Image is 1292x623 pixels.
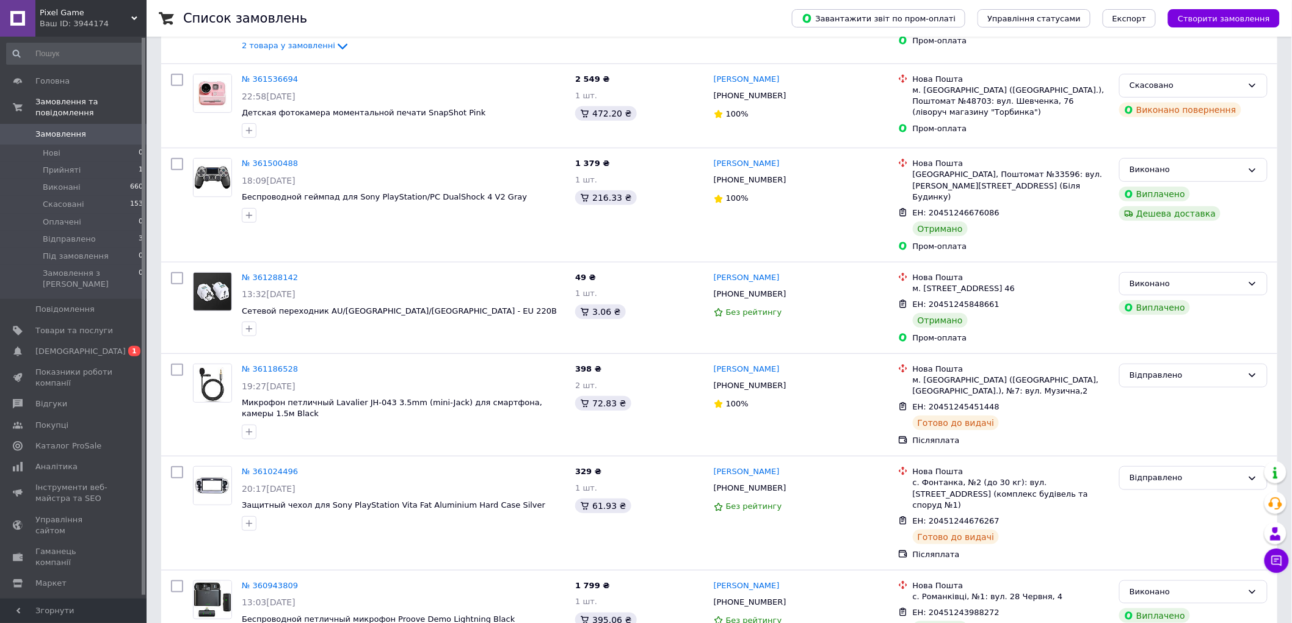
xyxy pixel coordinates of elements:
[242,74,298,84] a: № 361536694
[711,286,789,302] div: [PHONE_NUMBER]
[242,306,557,315] a: Сетевой переходник AU/[GEOGRAPHIC_DATA]/[GEOGRAPHIC_DATA] - EU 220В
[575,304,625,319] div: 3.06 ₴
[194,467,231,505] img: Фото товару
[194,273,231,311] img: Фото товару
[913,300,1000,309] span: ЕН: 20451245848661
[726,109,749,118] span: 100%
[43,251,109,262] span: Під замовлення
[575,483,597,492] span: 1 шт.
[913,364,1109,375] div: Нова Пошта
[242,273,298,282] a: № 361288142
[726,502,782,511] span: Без рейтингу
[711,594,789,610] div: [PHONE_NUMBER]
[714,364,780,375] a: [PERSON_NAME]
[714,580,780,592] a: [PERSON_NAME]
[183,11,307,26] h1: Список замовлень
[913,283,1109,294] div: м. [STREET_ADDRESS] 46
[130,182,143,193] span: 660
[40,7,131,18] span: Pixel Game
[130,199,143,210] span: 153
[193,272,232,311] a: Фото товару
[242,41,350,50] a: 2 товара у замовленні
[1112,14,1147,23] span: Експорт
[35,76,70,87] span: Головна
[913,530,1000,544] div: Готово до видачі
[242,192,527,201] a: Беспроводной геймпад для Sony PlayStation/PC DualShock 4 V2 Gray
[242,176,296,185] span: 18:09[DATE]
[35,398,67,409] span: Відгуки
[242,484,296,494] span: 20:17[DATE]
[43,165,81,176] span: Прийняті
[711,172,789,188] div: [PHONE_NUMBER]
[43,199,84,210] span: Скасовані
[913,580,1109,591] div: Нова Пошта
[40,18,147,29] div: Ваш ID: 3944174
[711,378,789,394] div: [PHONE_NUMBER]
[575,190,636,205] div: 216.33 ₴
[913,608,1000,617] span: ЕН: 20451243988272
[913,333,1109,344] div: Пром-оплата
[1119,206,1221,221] div: Дешева доставка
[726,399,749,408] span: 100%
[575,381,597,390] span: 2 шт.
[913,208,1000,217] span: ЕН: 20451246676086
[1130,472,1243,484] div: Відправлено
[35,461,78,472] span: Аналітика
[575,499,631,513] div: 61.93 ₴
[35,514,113,536] span: Управління сайтом
[242,398,542,419] span: Микрофон петличный Lavalier JH-043 3.5mm (mini-Jack) для смартфона, камеры 1.5м Black
[575,289,597,298] span: 1 шт.
[711,480,789,496] div: [PHONE_NUMBER]
[913,402,1000,411] span: ЕН: 20451245451448
[913,313,968,328] div: Отримано
[913,272,1109,283] div: Нова Пошта
[913,375,1109,397] div: м. [GEOGRAPHIC_DATA] ([GEOGRAPHIC_DATA], [GEOGRAPHIC_DATA].), №7: вул. Музична,2
[1130,586,1243,599] div: Виконано
[242,500,545,510] span: Защитный чехол для Sony PlayStation Vita Fat Aluminium Hard Case Silver
[139,165,143,176] span: 1
[575,159,609,168] span: 1 379 ₴
[575,581,609,590] span: 1 799 ₴
[575,273,596,282] span: 49 ₴
[35,96,147,118] span: Замовлення та повідомлення
[575,467,601,476] span: 329 ₴
[1130,278,1243,290] div: Виконано
[35,367,113,389] span: Показники роботи компанії
[1119,103,1241,117] div: Виконано повернення
[35,129,86,140] span: Замовлення
[575,597,597,606] span: 1 шт.
[193,466,232,505] a: Фото товару
[913,549,1109,560] div: Післяплата
[913,35,1109,46] div: Пром-оплата
[802,13,956,24] span: Завантажити звіт по пром-оплаті
[726,193,749,203] span: 100%
[242,108,485,117] a: Детская фотокамера моментальной печати SnapShot Pink
[193,580,232,619] a: Фото товару
[43,268,139,290] span: Замовлення з [PERSON_NAME]
[194,364,231,402] img: Фото товару
[726,308,782,317] span: Без рейтингу
[714,466,780,478] a: [PERSON_NAME]
[1178,14,1270,23] span: Створити замовлення
[1119,300,1190,315] div: Виплачено
[714,272,780,284] a: [PERSON_NAME]
[711,88,789,104] div: [PHONE_NUMBER]
[242,467,298,476] a: № 361024496
[913,435,1109,446] div: Післяплата
[1119,187,1190,201] div: Виплачено
[575,364,601,373] span: 398 ₴
[35,346,126,357] span: [DEMOGRAPHIC_DATA]
[913,516,1000,525] span: ЕН: 20451244676267
[242,41,335,51] span: 2 товара у замовленні
[193,364,232,403] a: Фото товару
[43,234,96,245] span: Відправлено
[194,581,231,619] img: Фото товару
[575,74,609,84] span: 2 549 ₴
[792,9,965,27] button: Завантажити звіт по пром-оплаті
[913,466,1109,477] div: Нова Пошта
[1265,549,1289,573] button: Чат з покупцем
[35,546,113,568] span: Гаманець компанії
[913,158,1109,169] div: Нова Пошта
[35,578,67,589] span: Маркет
